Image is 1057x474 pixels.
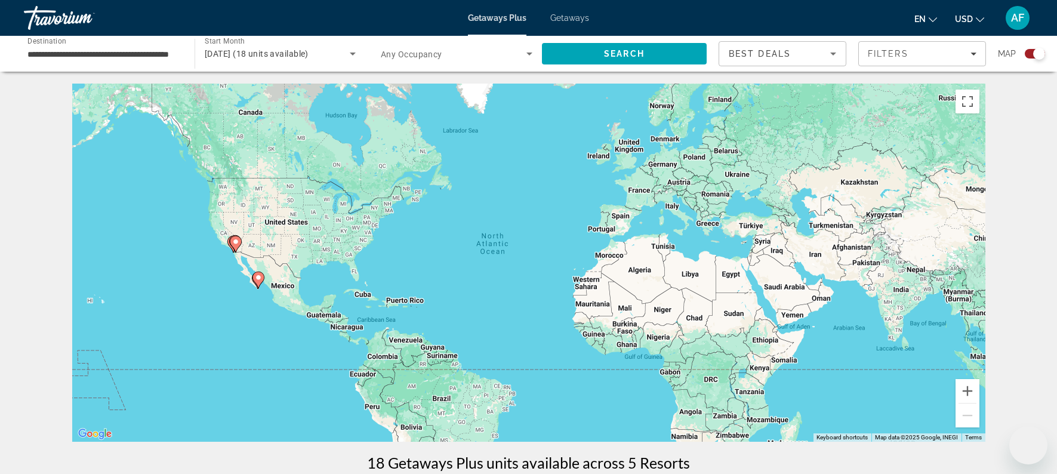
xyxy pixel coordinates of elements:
[868,49,908,59] span: Filters
[914,10,937,27] button: Change language
[998,45,1016,62] span: Map
[1002,5,1033,30] button: User Menu
[27,36,66,45] span: Destination
[1009,426,1047,464] iframe: Button to launch messaging window
[468,13,526,23] a: Getaways Plus
[956,90,979,113] button: Toggle fullscreen view
[381,50,442,59] span: Any Occupancy
[367,454,690,472] h1: 18 Getaways Plus units available across 5 Resorts
[956,379,979,403] button: Zoom in
[816,433,868,442] button: Keyboard shortcuts
[604,49,645,59] span: Search
[914,14,926,24] span: en
[1011,12,1024,24] span: AF
[75,426,115,442] a: Open this area in Google Maps (opens a new window)
[24,2,143,33] a: Travorium
[205,37,245,45] span: Start Month
[27,47,179,61] input: Select destination
[75,426,115,442] img: Google
[955,10,984,27] button: Change currency
[956,404,979,427] button: Zoom out
[542,43,707,64] button: Search
[858,41,986,66] button: Filters
[955,14,973,24] span: USD
[729,47,836,61] mat-select: Sort by
[205,49,309,59] span: [DATE] (18 units available)
[875,434,958,441] span: Map data ©2025 Google, INEGI
[550,13,589,23] a: Getaways
[729,49,791,59] span: Best Deals
[965,434,982,441] a: Terms (opens in new tab)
